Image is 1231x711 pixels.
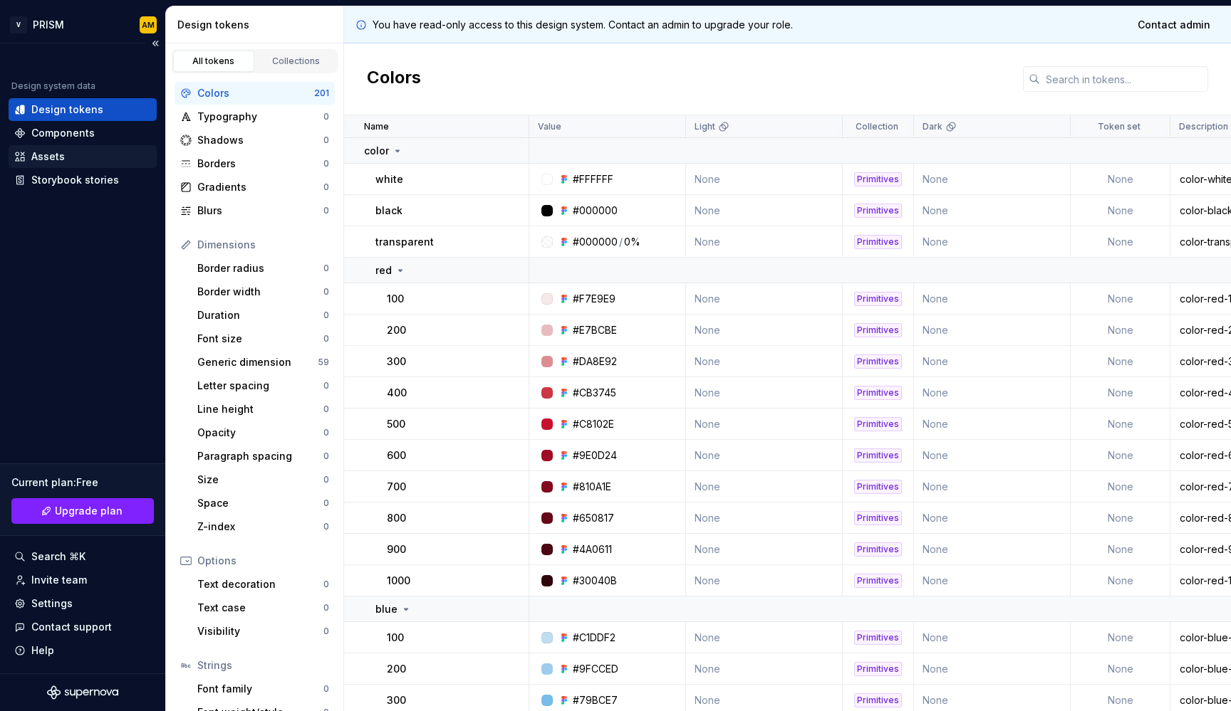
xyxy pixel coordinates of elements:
[323,310,329,321] div: 0
[192,421,335,444] a: Opacity0
[175,199,335,222] a: Blurs0
[175,82,335,105] a: Colors201
[11,80,95,92] div: Design system data
[854,542,902,557] div: Primitives
[197,449,323,463] div: Paragraph spacing
[364,121,389,132] p: Name
[1040,66,1208,92] input: Search in tokens...
[573,386,616,400] div: #CB3745
[323,451,329,462] div: 0
[914,471,1071,502] td: None
[318,357,329,368] div: 59
[9,169,157,191] a: Storybook stories
[686,440,843,471] td: None
[914,653,1071,685] td: None
[177,18,338,32] div: Design tokens
[854,204,902,218] div: Primitives
[197,238,329,252] div: Dimensions
[1071,409,1170,440] td: None
[261,56,332,67] div: Collections
[47,685,118,700] svg: Supernova Logo
[387,292,404,306] p: 100
[323,158,329,169] div: 0
[197,520,323,534] div: Z-index
[192,327,335,350] a: Font size0
[573,235,618,249] div: #000000
[1071,440,1170,471] td: None
[375,263,392,278] p: red
[686,502,843,534] td: None
[1071,622,1170,653] td: None
[323,427,329,438] div: 0
[1128,12,1220,38] a: Contact admin
[192,678,335,700] a: Font family0
[323,380,329,391] div: 0
[9,639,157,662] button: Help
[1098,121,1141,132] p: Token set
[1071,565,1170,596] td: None
[573,480,611,494] div: #810A1E
[323,602,329,613] div: 0
[686,471,843,502] td: None
[387,417,405,431] p: 500
[9,545,157,568] button: Search ⌘K
[197,86,314,100] div: Colors
[192,304,335,327] a: Duration0
[923,121,942,132] p: Dark
[9,98,157,121] a: Design tokens
[9,569,157,591] a: Invite team
[197,332,323,346] div: Font size
[686,622,843,653] td: None
[323,333,329,344] div: 0
[197,554,329,568] div: Options
[31,596,73,611] div: Settings
[854,386,902,400] div: Primitives
[686,346,843,377] td: None
[686,283,843,315] td: None
[197,379,323,393] div: Letter spacing
[197,601,323,615] div: Text case
[573,292,615,306] div: #F7E9E9
[10,16,27,33] div: V
[573,448,617,463] div: #9E0D24
[573,204,618,218] div: #000000
[619,235,623,249] div: /
[854,172,902,186] div: Primitives
[197,624,323,638] div: Visibility
[1138,18,1210,32] span: Contact admin
[914,226,1071,258] td: None
[364,144,389,158] p: color
[11,475,154,490] div: Current plan : Free
[695,121,715,132] p: Light
[914,622,1071,653] td: None
[192,492,335,515] a: Space0
[323,205,329,216] div: 0
[1071,471,1170,502] td: None
[686,565,843,596] td: None
[573,323,617,337] div: #E7BCBE
[624,235,640,249] div: 0%
[686,195,843,226] td: None
[375,204,402,218] p: black
[197,204,323,218] div: Blurs
[197,308,323,322] div: Duration
[914,283,1071,315] td: None
[387,662,406,676] p: 200
[33,18,64,32] div: PRISM
[854,417,902,431] div: Primitives
[854,662,902,676] div: Primitives
[387,323,406,337] p: 200
[192,620,335,643] a: Visibility0
[573,354,617,369] div: #DA8E92
[914,409,1071,440] td: None
[854,574,902,588] div: Primitives
[314,88,329,99] div: 201
[323,626,329,637] div: 0
[914,502,1071,534] td: None
[197,577,323,591] div: Text decoration
[573,511,614,525] div: #650817
[686,377,843,409] td: None
[375,172,403,186] p: white
[854,480,902,494] div: Primitives
[9,592,157,615] a: Settings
